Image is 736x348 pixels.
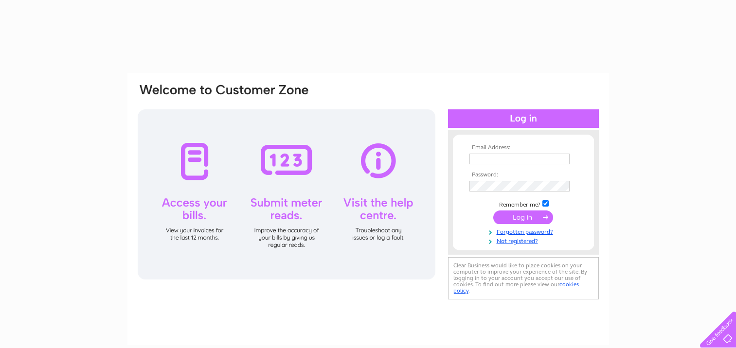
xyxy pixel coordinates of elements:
[469,226,580,236] a: Forgotten password?
[467,172,580,178] th: Password:
[467,199,580,209] td: Remember me?
[493,210,553,224] input: Submit
[453,281,579,294] a: cookies policy
[467,144,580,151] th: Email Address:
[448,257,599,299] div: Clear Business would like to place cookies on your computer to improve your experience of the sit...
[469,236,580,245] a: Not registered?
